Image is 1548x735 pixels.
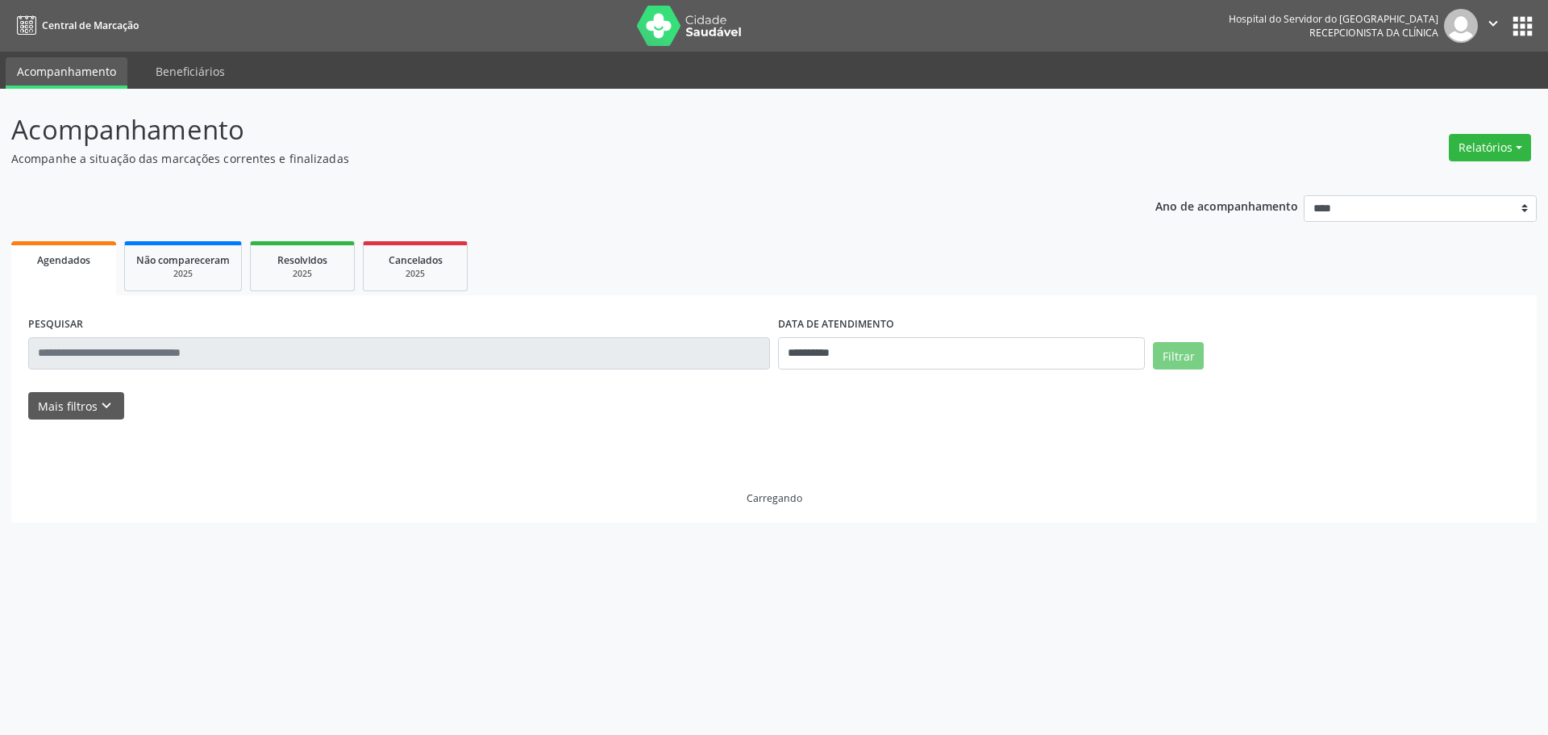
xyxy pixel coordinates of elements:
[11,110,1079,150] p: Acompanhamento
[1153,342,1204,370] button: Filtrar
[1309,26,1438,40] span: Recepcionista da clínica
[98,397,115,415] i: keyboard_arrow_down
[1508,12,1537,40] button: apps
[37,253,90,267] span: Agendados
[375,268,456,280] div: 2025
[1229,12,1438,26] div: Hospital do Servidor do [GEOGRAPHIC_DATA]
[747,491,802,505] div: Carregando
[144,57,236,86] a: Beneficiários
[778,312,894,337] label: DATA DE ATENDIMENTO
[389,253,443,267] span: Cancelados
[28,312,83,337] label: PESQUISAR
[136,253,230,267] span: Não compareceram
[1478,9,1508,43] button: 
[1155,195,1298,215] p: Ano de acompanhamento
[11,12,139,39] a: Central de Marcação
[1484,15,1502,32] i: 
[28,392,124,420] button: Mais filtroskeyboard_arrow_down
[262,268,343,280] div: 2025
[42,19,139,32] span: Central de Marcação
[136,268,230,280] div: 2025
[277,253,327,267] span: Resolvidos
[1449,134,1531,161] button: Relatórios
[11,150,1079,167] p: Acompanhe a situação das marcações correntes e finalizadas
[6,57,127,89] a: Acompanhamento
[1444,9,1478,43] img: img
